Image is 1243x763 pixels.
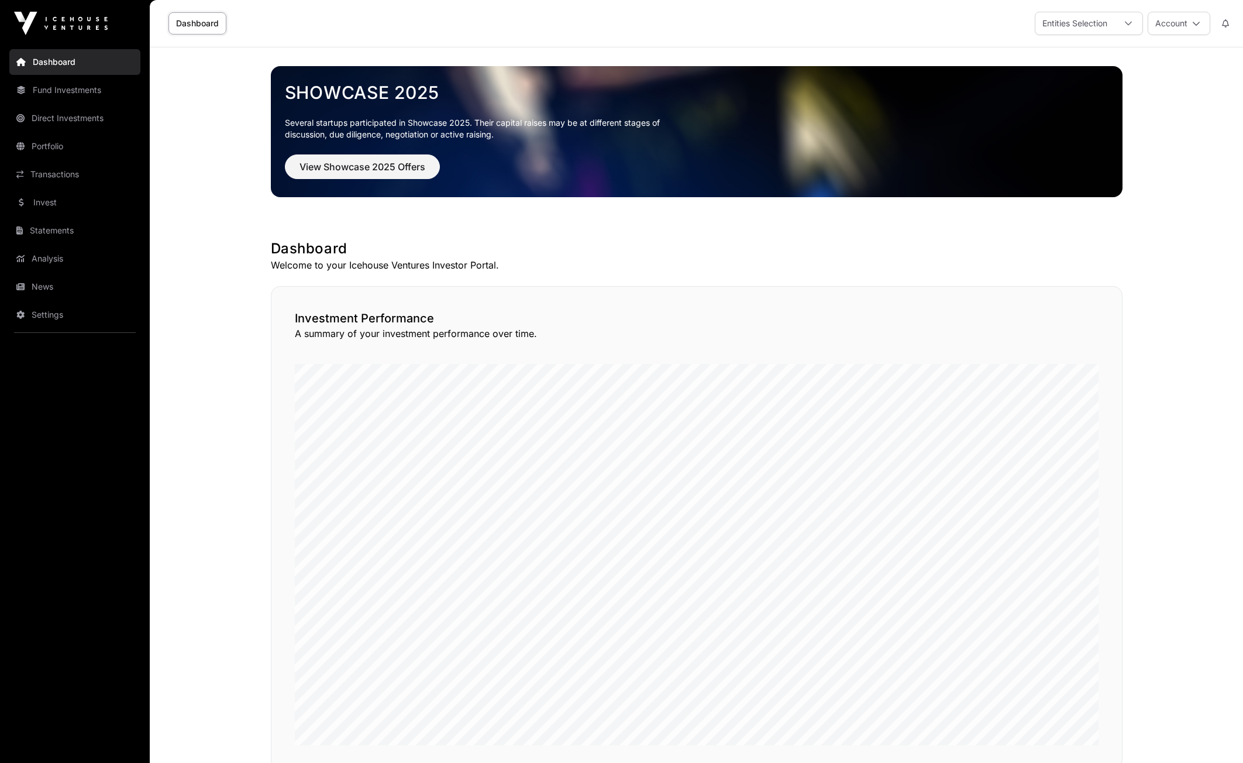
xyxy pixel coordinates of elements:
p: Several startups participated in Showcase 2025. Their capital raises may be at different stages o... [285,117,678,140]
a: Statements [9,218,140,243]
img: Showcase 2025 [271,66,1123,197]
a: Dashboard [168,12,226,35]
img: Icehouse Ventures Logo [14,12,108,35]
a: News [9,274,140,300]
a: Settings [9,302,140,328]
a: Direct Investments [9,105,140,131]
a: Transactions [9,161,140,187]
a: Invest [9,190,140,215]
p: A summary of your investment performance over time. [295,326,1099,341]
iframe: Chat Widget [1185,707,1243,763]
a: Analysis [9,246,140,271]
h2: Investment Performance [295,310,1099,326]
a: Portfolio [9,133,140,159]
div: Entities Selection [1035,12,1114,35]
a: Dashboard [9,49,140,75]
h1: Dashboard [271,239,1123,258]
a: View Showcase 2025 Offers [285,166,440,178]
a: Showcase 2025 [285,82,1108,103]
button: Account [1148,12,1210,35]
button: View Showcase 2025 Offers [285,154,440,179]
p: Welcome to your Icehouse Ventures Investor Portal. [271,258,1123,272]
span: View Showcase 2025 Offers [299,160,425,174]
a: Fund Investments [9,77,140,103]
